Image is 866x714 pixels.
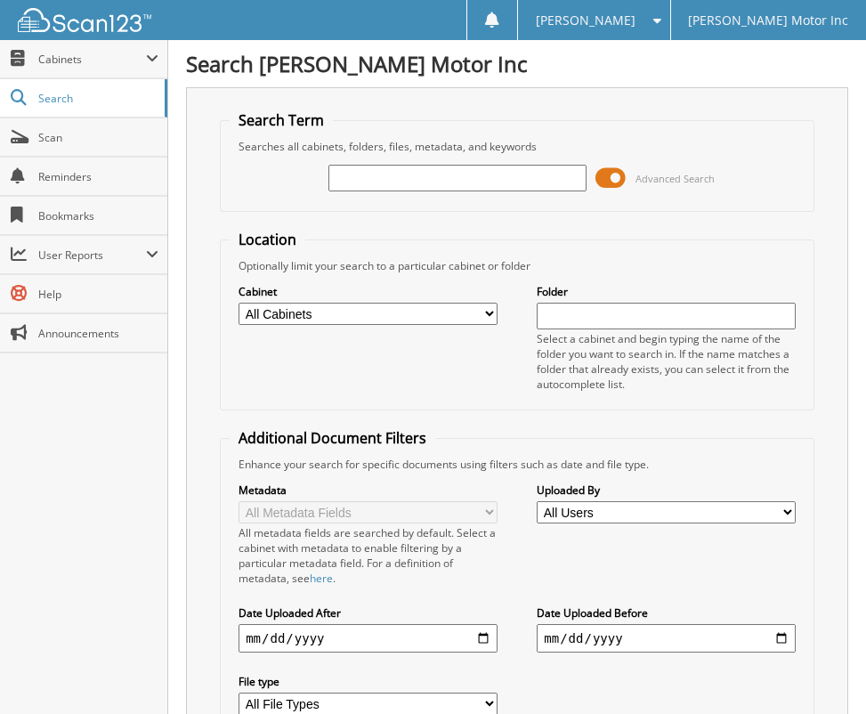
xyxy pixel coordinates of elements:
[230,428,435,448] legend: Additional Document Filters
[777,629,866,714] iframe: Chat Widget
[230,110,333,130] legend: Search Term
[38,169,158,184] span: Reminders
[239,605,498,621] label: Date Uploaded After
[537,624,796,653] input: end
[537,284,796,299] label: Folder
[239,284,498,299] label: Cabinet
[18,8,151,32] img: scan123-logo-white.svg
[537,483,796,498] label: Uploaded By
[537,605,796,621] label: Date Uploaded Before
[239,483,498,498] label: Metadata
[230,230,305,249] legend: Location
[38,287,158,302] span: Help
[38,326,158,341] span: Announcements
[635,172,715,185] span: Advanced Search
[310,571,333,586] a: here
[186,49,848,78] h1: Search [PERSON_NAME] Motor Inc
[38,130,158,145] span: Scan
[230,457,805,472] div: Enhance your search for specific documents using filters such as date and file type.
[239,525,498,586] div: All metadata fields are searched by default. Select a cabinet with metadata to enable filtering b...
[230,139,805,154] div: Searches all cabinets, folders, files, metadata, and keywords
[38,52,146,67] span: Cabinets
[38,208,158,223] span: Bookmarks
[38,91,156,106] span: Search
[537,331,796,392] div: Select a cabinet and begin typing the name of the folder you want to search in. If the name match...
[688,15,848,26] span: [PERSON_NAME] Motor Inc
[239,674,498,689] label: File type
[230,258,805,273] div: Optionally limit your search to a particular cabinet or folder
[38,247,146,263] span: User Reports
[536,15,635,26] span: [PERSON_NAME]
[239,624,498,653] input: start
